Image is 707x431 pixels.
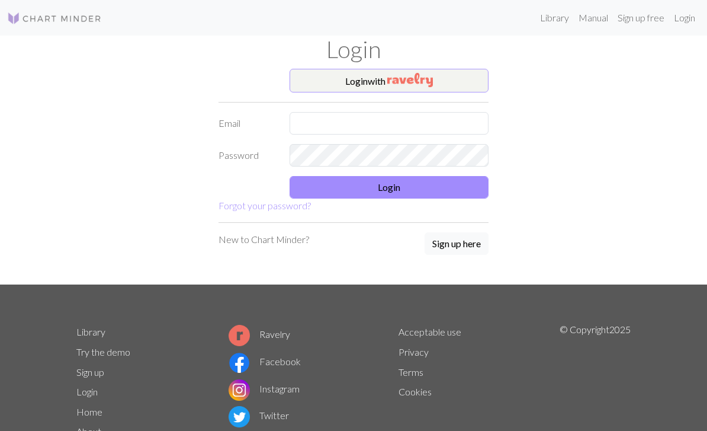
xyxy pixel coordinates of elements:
a: Acceptable use [399,326,461,337]
a: Manual [574,6,613,30]
a: Home [76,406,102,417]
label: Password [211,144,282,167]
img: Instagram logo [229,379,250,401]
a: Sign up free [613,6,669,30]
a: Twitter [229,410,289,421]
img: Ravelry logo [229,325,250,346]
a: Login [669,6,700,30]
p: New to Chart Minder? [218,232,309,247]
a: Sign up here [425,232,489,256]
a: Library [535,6,574,30]
a: Forgot your password? [218,200,311,211]
label: Email [211,112,282,135]
a: Terms [399,366,423,378]
img: Facebook logo [229,352,250,373]
h1: Login [69,36,638,64]
a: Facebook [229,356,301,367]
img: Logo [7,11,102,25]
a: Login [76,386,98,397]
a: Library [76,326,105,337]
button: Sign up here [425,232,489,255]
button: Loginwith [290,69,489,92]
button: Login [290,176,489,199]
a: Ravelry [229,328,290,340]
a: Cookies [399,386,432,397]
img: Twitter logo [229,406,250,427]
a: Instagram [229,383,300,394]
a: Privacy [399,346,429,357]
a: Try the demo [76,346,130,357]
a: Sign up [76,366,104,378]
img: Ravelry [387,73,433,87]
